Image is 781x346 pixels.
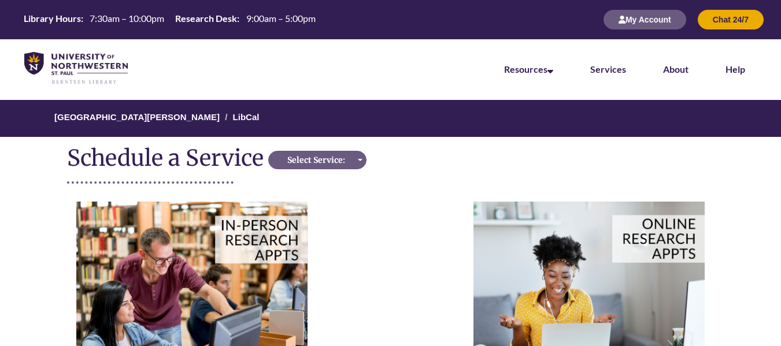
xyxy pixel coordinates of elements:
[268,151,367,169] button: Select Service:
[246,13,316,24] span: 9:00am – 5:00pm
[90,13,164,24] span: 7:30am – 10:00pm
[54,112,220,122] a: [GEOGRAPHIC_DATA][PERSON_NAME]
[233,112,260,122] a: LibCal
[504,64,553,75] a: Resources
[24,52,128,85] img: UNWSP Library Logo
[19,12,85,25] th: Library Hours:
[604,10,686,29] button: My Account
[604,14,686,24] a: My Account
[663,64,689,75] a: About
[19,12,320,26] table: Hours Today
[171,12,241,25] th: Research Desk:
[272,154,360,166] div: Select Service:
[590,64,626,75] a: Services
[698,14,764,24] a: Chat 24/7
[726,64,745,75] a: Help
[19,12,320,27] a: Hours Today
[698,10,764,29] button: Chat 24/7
[67,100,713,137] nav: Breadcrumb
[67,146,268,170] div: Schedule a Service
